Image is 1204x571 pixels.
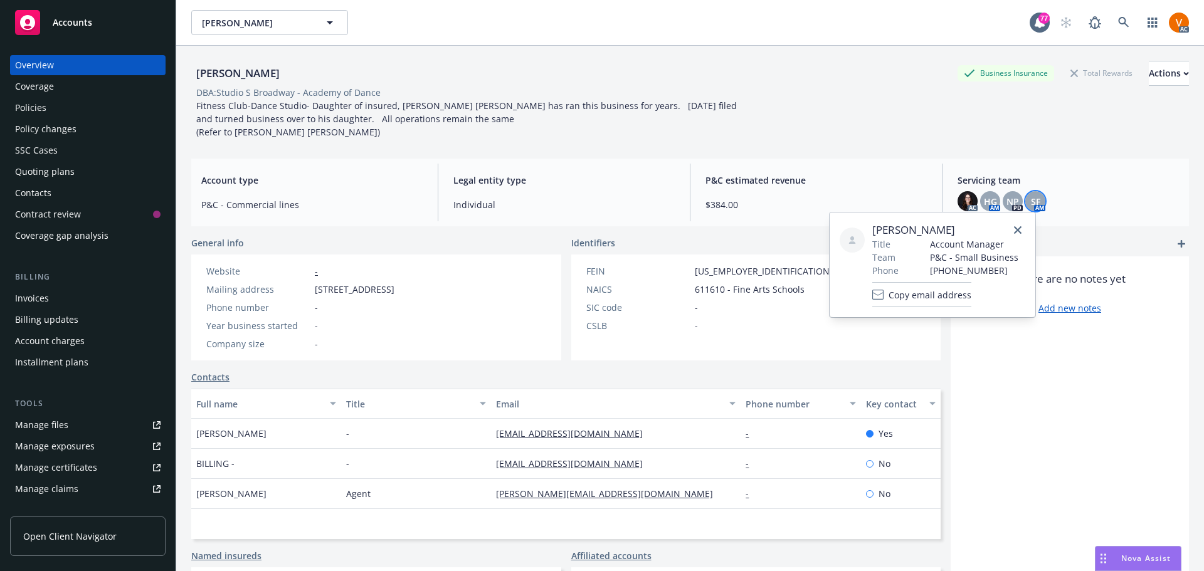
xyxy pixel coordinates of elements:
[453,198,675,211] span: Individual
[346,397,472,411] div: Title
[705,198,927,211] span: $384.00
[10,5,166,40] a: Accounts
[15,288,49,308] div: Invoices
[196,427,267,440] span: [PERSON_NAME]
[1031,195,1040,208] span: SF
[15,140,58,160] div: SSC Cases
[10,98,166,118] a: Policies
[191,389,341,419] button: Full name
[496,488,723,500] a: [PERSON_NAME][EMAIL_ADDRESS][DOMAIN_NAME]
[746,488,759,500] a: -
[695,319,698,332] span: -
[10,288,166,308] a: Invoices
[1111,10,1136,35] a: Search
[10,310,166,330] a: Billing updates
[191,236,244,249] span: General info
[496,458,653,469] a: [EMAIL_ADDRESS][DOMAIN_NAME]
[15,119,77,139] div: Policy changes
[879,487,890,500] span: No
[586,265,690,278] div: FEIN
[10,55,166,75] a: Overview
[705,174,927,187] span: P&C estimated revenue
[315,319,318,332] span: -
[1169,13,1189,33] img: photo
[10,352,166,372] a: Installment plans
[201,198,423,211] span: P&C - Commercial lines
[1140,10,1165,35] a: Switch app
[346,487,371,500] span: Agent
[196,100,739,138] span: Fitness Club-Dance Studio- Daughter of insured, [PERSON_NAME] [PERSON_NAME] has ran this business...
[10,458,166,478] a: Manage certificates
[10,415,166,435] a: Manage files
[741,389,860,419] button: Phone number
[10,436,166,456] a: Manage exposures
[496,427,653,439] a: [EMAIL_ADDRESS][DOMAIN_NAME]
[695,301,698,314] span: -
[15,352,88,372] div: Installment plans
[453,174,675,187] span: Legal entity type
[872,282,971,307] button: Copy email address
[1149,61,1189,85] div: Actions
[202,16,310,29] span: [PERSON_NAME]
[315,265,318,277] a: -
[930,264,1018,277] span: [PHONE_NUMBER]
[10,119,166,139] a: Policy changes
[586,283,690,296] div: NAICS
[15,204,81,224] div: Contract review
[695,265,874,278] span: [US_EMPLOYER_IDENTIFICATION_NUMBER]
[315,283,394,296] span: [STREET_ADDRESS]
[984,195,997,208] span: HG
[958,65,1054,81] div: Business Insurance
[872,264,899,277] span: Phone
[571,236,615,249] span: Identifiers
[958,174,1179,187] span: Servicing team
[15,458,97,478] div: Manage certificates
[571,549,652,562] a: Affiliated accounts
[1096,547,1111,570] div: Drag to move
[346,427,349,440] span: -
[10,183,166,203] a: Contacts
[866,397,922,411] div: Key contact
[15,162,75,182] div: Quoting plans
[196,457,235,470] span: BILLING -
[15,500,74,520] div: Manage BORs
[879,427,893,440] span: Yes
[191,549,261,562] a: Named insureds
[10,140,166,160] a: SSC Cases
[879,457,890,470] span: No
[1095,546,1181,571] button: Nova Assist
[206,283,310,296] div: Mailing address
[872,238,890,251] span: Title
[346,457,349,470] span: -
[1015,271,1126,286] span: There are no notes yet
[191,65,285,81] div: [PERSON_NAME]
[958,191,978,211] img: photo
[889,288,971,301] span: Copy email address
[10,271,166,283] div: Billing
[15,98,46,118] div: Policies
[15,331,85,351] div: Account charges
[1174,236,1189,251] a: add
[15,479,78,499] div: Manage claims
[15,76,54,97] div: Coverage
[1121,553,1171,563] span: Nova Assist
[15,183,51,203] div: Contacts
[341,389,491,419] button: Title
[1149,61,1189,86] button: Actions
[206,319,310,332] div: Year business started
[206,265,310,278] div: Website
[1082,10,1107,35] a: Report a Bug
[191,10,348,35] button: [PERSON_NAME]
[586,301,690,314] div: SIC code
[206,301,310,314] div: Phone number
[10,76,166,97] a: Coverage
[196,86,381,99] div: DBA: Studio S Broadway - Academy of Dance
[15,436,95,456] div: Manage exposures
[861,389,941,419] button: Key contact
[10,479,166,499] a: Manage claims
[10,331,166,351] a: Account charges
[746,427,759,439] a: -
[53,18,92,28] span: Accounts
[10,226,166,246] a: Coverage gap analysis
